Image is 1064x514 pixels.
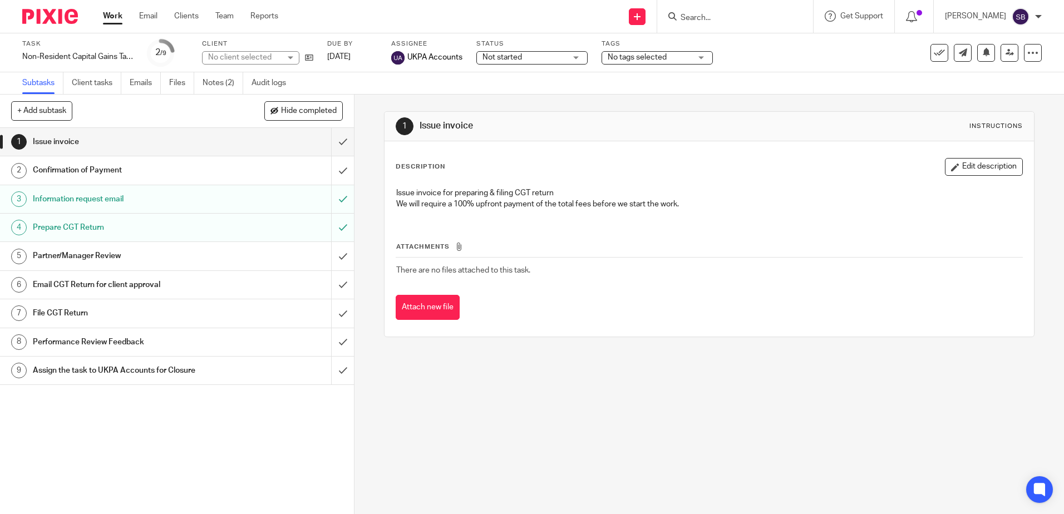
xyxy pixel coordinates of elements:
[396,266,530,274] span: There are no files attached to this task.
[215,11,234,22] a: Team
[22,51,134,62] div: Non-Resident Capital Gains Tax Return (NRCGT)
[11,249,27,264] div: 5
[945,158,1023,176] button: Edit description
[33,334,224,350] h1: Performance Review Feedback
[840,12,883,20] span: Get Support
[327,53,351,61] span: [DATE]
[396,244,450,250] span: Attachments
[33,134,224,150] h1: Issue invoice
[391,39,462,48] label: Assignee
[155,46,166,59] div: 2
[130,72,161,94] a: Emails
[169,72,194,94] a: Files
[33,191,224,207] h1: Information request email
[22,72,63,94] a: Subtasks
[160,50,166,56] small: /9
[396,199,1022,210] p: We will require a 100% upfront payment of the total fees before we start the work.
[11,277,27,293] div: 6
[476,39,588,48] label: Status
[945,11,1006,22] p: [PERSON_NAME]
[202,39,313,48] label: Client
[33,305,224,322] h1: File CGT Return
[281,107,337,116] span: Hide completed
[33,162,224,179] h1: Confirmation of Payment
[1012,8,1029,26] img: svg%3E
[396,187,1022,199] p: Issue invoice for preparing & filing CGT return
[420,120,733,132] h1: Issue invoice
[969,122,1023,131] div: Instructions
[208,52,280,63] div: No client selected
[11,363,27,378] div: 9
[11,305,27,321] div: 7
[608,53,667,61] span: No tags selected
[396,295,460,320] button: Attach new file
[11,220,27,235] div: 4
[139,11,157,22] a: Email
[174,11,199,22] a: Clients
[11,163,27,179] div: 2
[203,72,243,94] a: Notes (2)
[11,334,27,350] div: 8
[391,51,405,65] img: svg%3E
[396,162,445,171] p: Description
[11,134,27,150] div: 1
[482,53,522,61] span: Not started
[602,39,713,48] label: Tags
[33,362,224,379] h1: Assign the task to UKPA Accounts for Closure
[103,11,122,22] a: Work
[33,248,224,264] h1: Partner/Manager Review
[407,52,462,63] span: UKPA Accounts
[396,117,413,135] div: 1
[11,191,27,207] div: 3
[252,72,294,94] a: Audit logs
[22,39,134,48] label: Task
[327,39,377,48] label: Due by
[264,101,343,120] button: Hide completed
[33,219,224,236] h1: Prepare CGT Return
[679,13,780,23] input: Search
[11,101,72,120] button: + Add subtask
[72,72,121,94] a: Client tasks
[22,9,78,24] img: Pixie
[250,11,278,22] a: Reports
[33,276,224,293] h1: Email CGT Return for client approval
